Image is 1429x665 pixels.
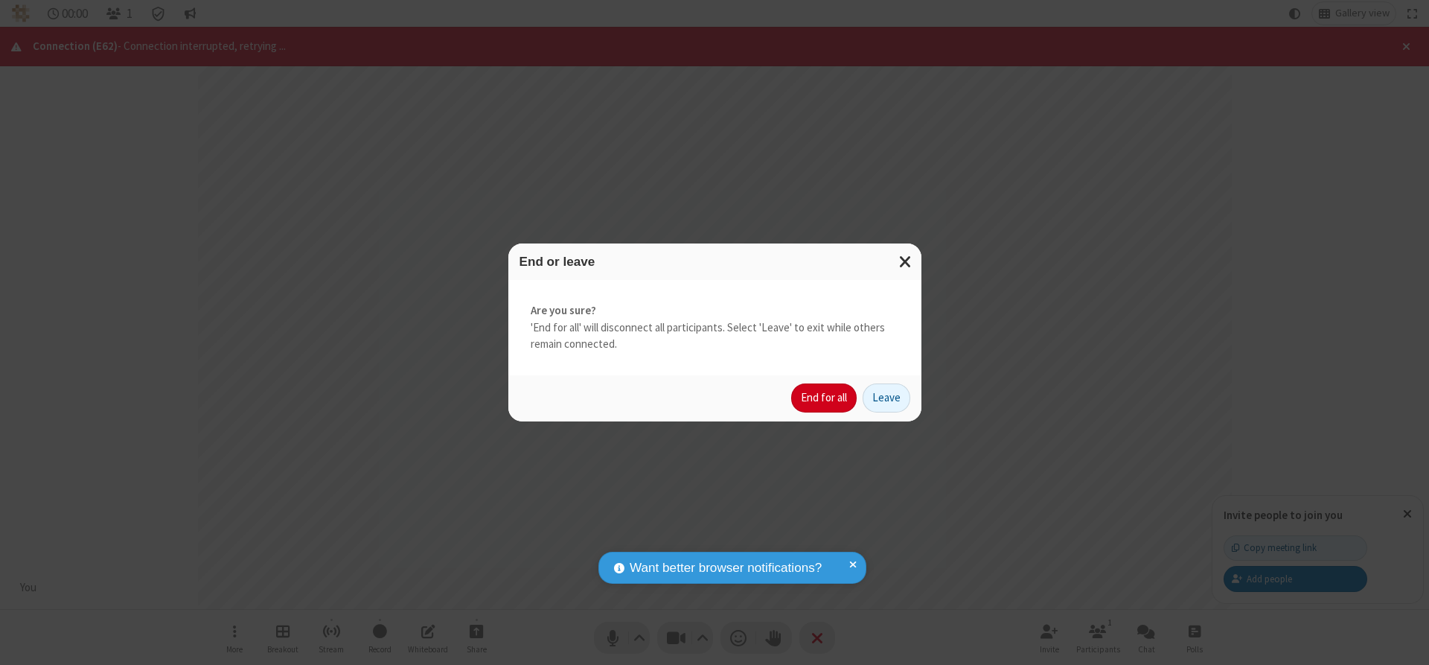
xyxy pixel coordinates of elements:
[630,559,822,578] span: Want better browser notifications?
[520,255,910,269] h3: End or leave
[863,384,910,413] button: Leave
[508,280,921,375] div: 'End for all' will disconnect all participants. Select 'Leave' to exit while others remain connec...
[890,244,921,280] button: Close modal
[791,384,857,413] button: End for all
[531,302,899,319] strong: Are you sure?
